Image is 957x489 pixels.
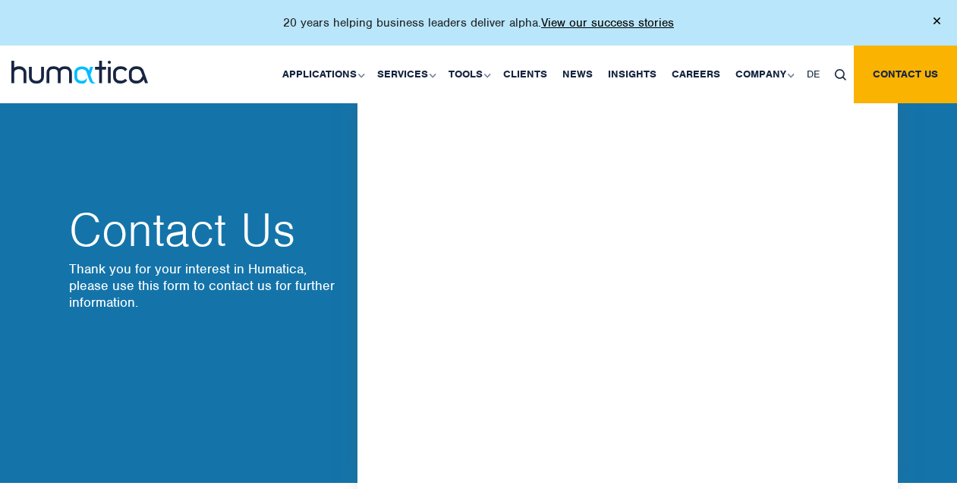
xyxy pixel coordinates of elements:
a: Clients [496,46,555,103]
a: Careers [664,46,728,103]
a: Company [728,46,799,103]
img: search_icon [835,69,846,80]
a: Services [370,46,441,103]
a: News [555,46,600,103]
a: Tools [441,46,496,103]
h2: Contact Us [69,207,342,253]
img: logo [11,61,148,84]
a: Insights [600,46,664,103]
a: View our success stories [541,15,674,30]
a: Contact us [854,46,957,103]
a: Applications [275,46,370,103]
p: Thank you for your interest in Humatica, please use this form to contact us for further information. [69,260,342,311]
a: DE [799,46,827,103]
span: DE [807,68,820,80]
p: 20 years helping business leaders deliver alpha. [283,15,674,30]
